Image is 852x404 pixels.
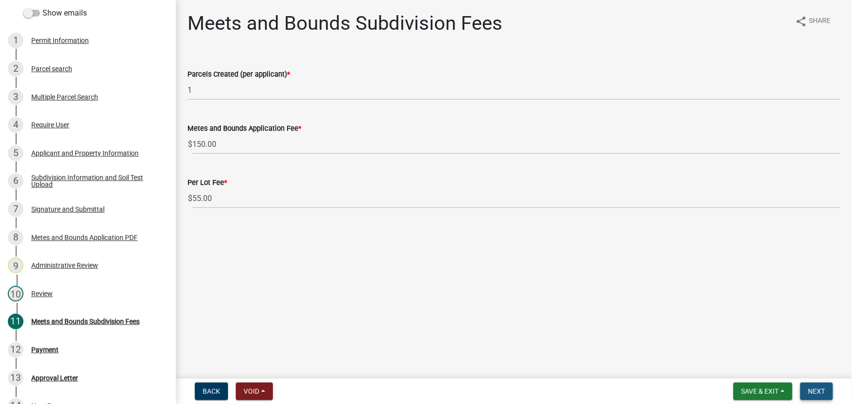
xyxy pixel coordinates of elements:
div: 13 [8,370,23,386]
span: Void [244,387,259,395]
div: 6 [8,173,23,189]
div: Metes and Bounds Application PDF [31,234,138,241]
label: Per Lot Fee [187,180,227,186]
div: Subdivision Information and Soil Test Upload [31,174,160,188]
div: Approval Letter [31,375,78,382]
span: $ [187,134,193,154]
div: 12 [8,342,23,358]
div: Parcel search [31,65,72,72]
div: Administrative Review [31,262,98,269]
div: 2 [8,61,23,77]
div: 11 [8,314,23,329]
div: 5 [8,145,23,161]
div: Meets and Bounds Subdivision Fees [31,318,140,325]
i: share [795,16,807,27]
div: 3 [8,89,23,105]
button: Back [195,383,228,400]
div: Applicant and Property Information [31,150,139,157]
button: Next [800,383,833,400]
label: Show emails [23,7,87,19]
div: Signature and Submittal [31,206,104,213]
div: Permit Information [31,37,89,44]
div: 1 [8,33,23,48]
div: 7 [8,202,23,217]
span: $ [187,188,193,208]
span: Share [809,16,831,27]
label: Parcels Created (per applicant) [187,71,290,78]
h1: Meets and Bounds Subdivision Fees [187,12,502,35]
div: Multiple Parcel Search [31,94,98,101]
div: Review [31,290,53,297]
span: Back [203,387,220,395]
button: Void [236,383,273,400]
button: shareShare [788,12,838,31]
div: Require User [31,121,69,128]
div: 8 [8,230,23,245]
span: Save & Exit [741,387,779,395]
div: 10 [8,286,23,302]
button: Save & Exit [733,383,792,400]
span: Next [808,387,825,395]
div: 4 [8,117,23,133]
div: Payment [31,346,59,353]
div: 9 [8,258,23,273]
label: Metes and Bounds Application Fee [187,125,301,132]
